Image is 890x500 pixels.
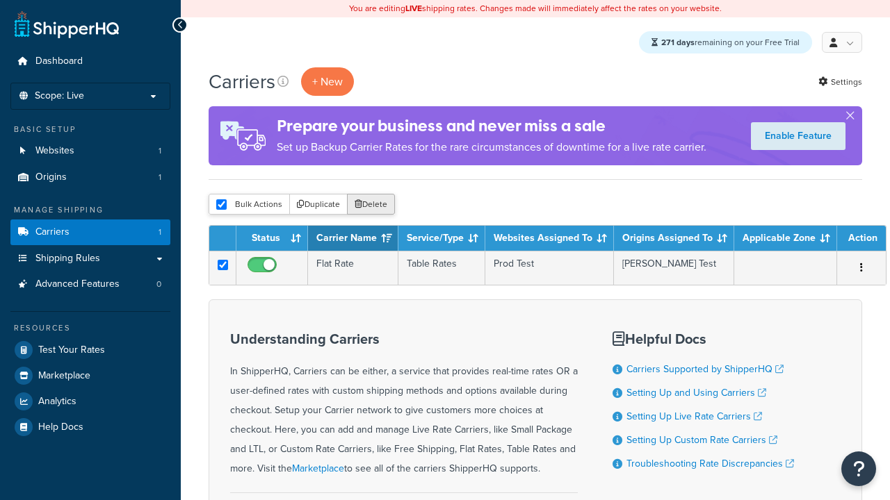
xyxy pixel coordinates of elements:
th: Origins Assigned To: activate to sort column ascending [614,226,734,251]
li: Carriers [10,219,170,245]
a: ShipperHQ Home [15,10,119,38]
strong: 271 days [661,36,695,49]
span: Advanced Features [35,278,120,290]
a: Carriers Supported by ShipperHQ [626,362,784,376]
span: Dashboard [35,56,83,67]
td: Flat Rate [308,251,398,285]
span: Websites [35,145,74,157]
th: Service/Type: activate to sort column ascending [398,226,485,251]
div: remaining on your Free Trial [639,31,812,53]
a: Shipping Rules [10,246,170,272]
span: Marketplace [38,370,90,382]
td: Prod Test [485,251,614,285]
div: In ShipperHQ, Carriers can be either, a service that provides real-time rates OR a user-defined r... [230,331,578,478]
li: Origins [10,165,170,190]
button: Bulk Actions [209,194,290,215]
th: Websites Assigned To: activate to sort column ascending [485,226,614,251]
img: ad-rules-rateshop-fe6ec290ccb7230408bd80ed9643f0289d75e0ffd9eb532fc0e269fcd187b520.png [209,106,277,165]
span: Carriers [35,226,70,238]
b: LIVE [405,2,422,15]
a: Origins 1 [10,165,170,190]
a: Setting Up Live Rate Carriers [626,409,762,424]
a: Websites 1 [10,138,170,164]
h3: Understanding Carriers [230,331,578,347]
th: Action [837,226,886,251]
button: Delete [347,194,395,215]
th: Applicable Zone: activate to sort column ascending [734,226,837,251]
a: Marketplace [10,363,170,388]
h3: Helpful Docs [613,331,794,347]
button: Open Resource Center [841,451,876,486]
div: Basic Setup [10,124,170,135]
h1: Carriers [209,68,275,95]
span: Scope: Live [35,90,84,102]
span: Help Docs [38,422,83,433]
button: Duplicate [289,194,348,215]
div: Resources [10,322,170,334]
a: Marketplace [292,461,344,476]
a: Settings [818,72,862,92]
a: Troubleshooting Rate Discrepancies [626,456,794,471]
span: 1 [159,145,161,157]
a: Advanced Features 0 [10,272,170,297]
span: Test Your Rates [38,344,105,356]
a: Dashboard [10,49,170,74]
h4: Prepare your business and never miss a sale [277,115,706,137]
span: 1 [159,226,161,238]
a: Help Docs [10,415,170,440]
span: Origins [35,172,67,183]
a: Enable Feature [751,122,845,150]
div: Manage Shipping [10,204,170,216]
li: Websites [10,138,170,164]
a: Carriers 1 [10,219,170,245]
a: Test Your Rates [10,337,170,362]
button: + New [301,67,354,96]
span: 1 [159,172,161,183]
li: Advanced Features [10,272,170,297]
th: Carrier Name: activate to sort column ascending [308,226,398,251]
td: [PERSON_NAME] Test [614,251,734,285]
a: Setting Up Custom Rate Carriers [626,433,777,447]
span: 0 [156,278,161,290]
a: Analytics [10,389,170,414]
span: Analytics [38,396,76,408]
th: Status: activate to sort column ascending [236,226,308,251]
td: Table Rates [398,251,485,285]
p: Set up Backup Carrier Rates for the rare circumstances of downtime for a live rate carrier. [277,137,706,157]
a: Setting Up and Using Carriers [626,385,766,400]
span: Shipping Rules [35,253,100,265]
